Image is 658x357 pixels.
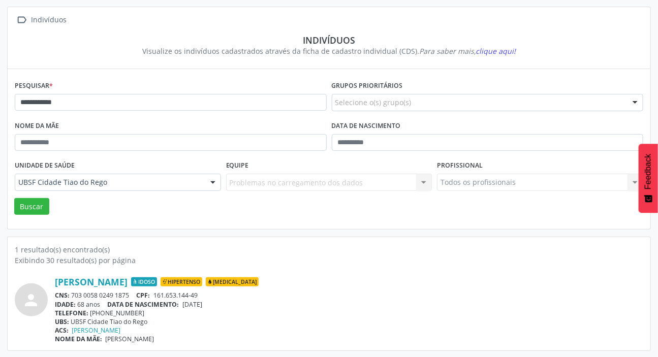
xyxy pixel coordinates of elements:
[22,291,41,309] i: person
[15,158,75,174] label: Unidade de saúde
[206,277,259,286] span: [MEDICAL_DATA]
[55,309,88,317] span: TELEFONE:
[131,277,157,286] span: Idoso
[15,255,643,266] div: Exibindo 30 resultado(s) por página
[55,291,70,300] span: CNS:
[55,326,69,335] span: ACS:
[55,300,643,309] div: 68 anos
[644,154,653,189] span: Feedback
[15,78,53,94] label: Pesquisar
[55,317,69,326] span: UBS:
[72,326,121,335] a: [PERSON_NAME]
[332,118,401,134] label: Data de nascimento
[332,78,403,94] label: Grupos prioritários
[226,158,249,174] label: Equipe
[137,291,150,300] span: CPF:
[639,144,658,213] button: Feedback - Mostrar pesquisa
[55,335,102,343] span: NOME DA MÃE:
[106,335,154,343] span: [PERSON_NAME]
[108,300,179,309] span: DATA DE NASCIMENTO:
[15,13,69,27] a:  Indivíduos
[55,300,76,309] span: IDADE:
[22,46,636,56] div: Visualize os indivíduos cadastrados através da ficha de cadastro individual (CDS).
[55,317,643,326] div: UBSF Cidade Tiao do Rego
[419,46,516,56] i: Para saber mais,
[55,276,128,287] a: [PERSON_NAME]
[29,13,69,27] div: Indivíduos
[476,46,516,56] span: clique aqui!
[153,291,198,300] span: 161.653.144-49
[161,277,202,286] span: Hipertenso
[18,177,200,187] span: UBSF Cidade Tiao do Rego
[437,158,483,174] label: Profissional
[182,300,202,309] span: [DATE]
[15,13,29,27] i: 
[14,198,49,215] button: Buscar
[335,97,412,108] span: Selecione o(s) grupo(s)
[15,244,643,255] div: 1 resultado(s) encontrado(s)
[15,118,59,134] label: Nome da mãe
[22,35,636,46] div: Indivíduos
[55,309,643,317] div: [PHONE_NUMBER]
[55,291,643,300] div: 703 0058 0249 1875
